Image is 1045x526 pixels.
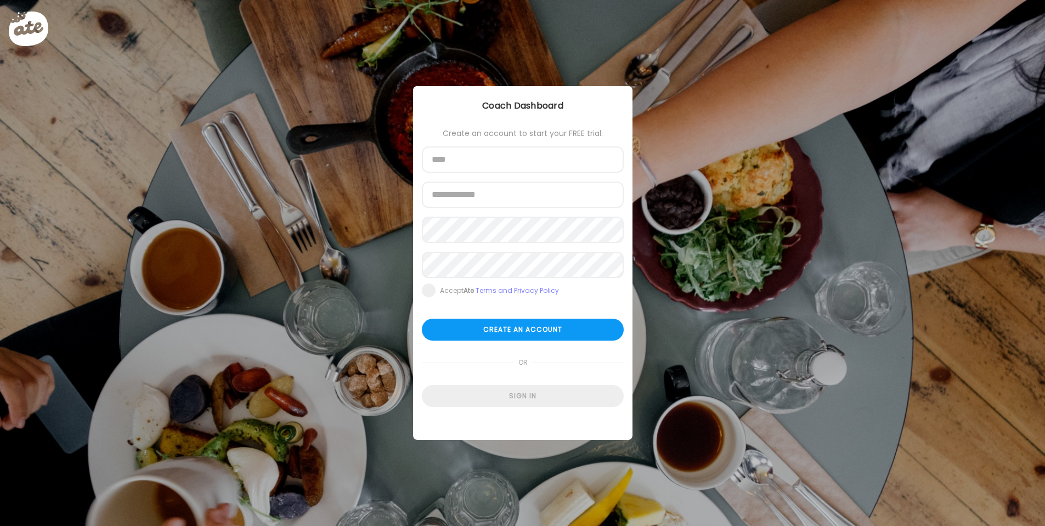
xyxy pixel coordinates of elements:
span: or [513,352,532,374]
div: Accept [440,286,559,295]
div: Create an account to start your FREE trial: [422,129,624,138]
div: Coach Dashboard [413,99,632,112]
b: Ate [464,286,474,295]
a: Terms and Privacy Policy [476,286,559,295]
div: Sign in [422,385,624,407]
div: Create an account [422,319,624,341]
